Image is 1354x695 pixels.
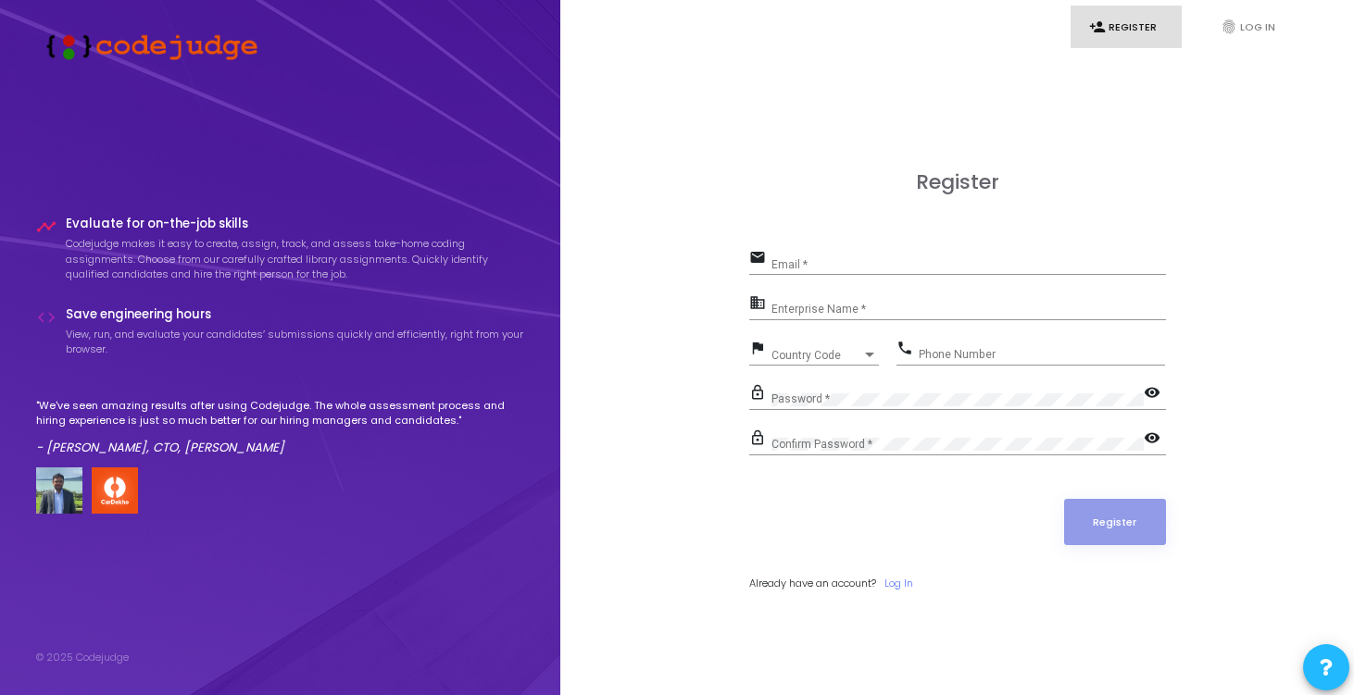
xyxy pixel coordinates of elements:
a: person_addRegister [1071,6,1182,49]
input: Enterprise Name [771,304,1166,316]
mat-icon: lock_outline [749,428,771,451]
img: company-logo [92,467,138,514]
p: View, run, and evaluate your candidates’ submissions quickly and efficiently, right from your bro... [66,327,525,357]
i: timeline [36,217,56,237]
button: Register [1064,499,1166,545]
p: Codejudge makes it easy to create, assign, track, and assess take-home coding assignments. Choose... [66,236,525,282]
em: - [PERSON_NAME], CTO, [PERSON_NAME] [36,439,284,456]
mat-icon: business [749,293,771,316]
mat-icon: phone [896,339,919,361]
i: person_add [1089,19,1106,35]
mat-icon: email [749,248,771,270]
mat-icon: visibility [1144,428,1166,451]
mat-icon: flag [749,339,771,361]
h4: Save engineering hours [66,307,525,322]
h4: Evaluate for on-the-job skills [66,217,525,231]
span: Already have an account? [749,576,876,590]
img: user image [36,467,82,514]
input: Phone Number [919,348,1165,361]
mat-icon: visibility [1144,383,1166,405]
a: Log In [884,576,913,591]
i: fingerprint [1221,19,1237,35]
input: Email [771,258,1166,271]
a: fingerprintLog In [1202,6,1313,49]
span: Country Code [771,350,862,361]
p: "We've seen amazing results after using Codejudge. The whole assessment process and hiring experi... [36,398,525,428]
div: © 2025 Codejudge [36,650,129,665]
mat-icon: lock_outline [749,383,771,405]
i: code [36,307,56,328]
h3: Register [749,170,1166,194]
